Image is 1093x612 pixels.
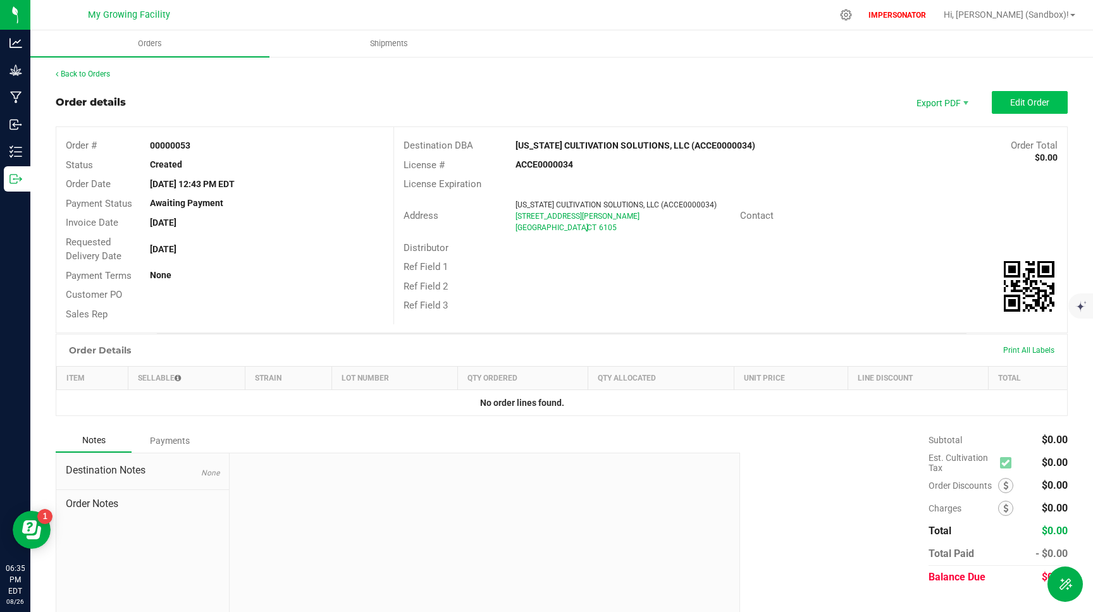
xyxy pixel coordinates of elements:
[150,140,190,150] strong: 00000053
[9,173,22,185] inline-svg: Outbound
[404,159,445,171] span: License #
[37,509,52,524] iframe: Resource center unread badge
[929,525,951,537] span: Total
[1042,571,1068,583] span: $0.00
[1010,97,1049,107] span: Edit Order
[57,367,128,390] th: Item
[353,38,425,49] span: Shipments
[9,118,22,131] inline-svg: Inbound
[516,159,573,169] strong: ACCE0000034
[56,429,132,453] div: Notes
[588,367,734,390] th: Qty Allocated
[740,210,774,221] span: Contact
[929,435,962,445] span: Subtotal
[245,367,332,390] th: Strain
[1042,525,1068,537] span: $0.00
[150,179,235,189] strong: [DATE] 12:43 PM EDT
[9,91,22,104] inline-svg: Manufacturing
[1035,152,1058,162] strong: $0.00
[66,289,122,300] span: Customer PO
[480,398,564,408] strong: No order lines found.
[150,244,176,254] strong: [DATE]
[150,159,182,169] strong: Created
[201,468,219,477] span: None
[66,159,93,171] span: Status
[929,503,998,513] span: Charges
[269,30,509,57] a: Shipments
[929,571,985,583] span: Balance Due
[587,223,596,232] span: CT
[9,64,22,76] inline-svg: Grow
[1004,261,1054,312] img: Scan me!
[56,70,110,78] a: Back to Orders
[586,223,587,232] span: ,
[9,37,22,49] inline-svg: Analytics
[929,480,998,491] span: Order Discounts
[88,9,170,20] span: My Growing Facility
[929,453,995,473] span: Est. Cultivation Tax
[404,140,473,151] span: Destination DBA
[66,140,97,151] span: Order #
[1042,434,1068,446] span: $0.00
[516,212,639,221] span: [STREET_ADDRESS][PERSON_NAME]
[1011,140,1058,151] span: Order Total
[66,217,118,228] span: Invoice Date
[9,145,22,158] inline-svg: Inventory
[66,236,121,262] span: Requested Delivery Date
[944,9,1069,20] span: Hi, [PERSON_NAME] (Sandbox)!
[1042,456,1068,468] span: $0.00
[863,9,931,21] p: IMPERSONATOR
[66,178,111,190] span: Order Date
[599,223,617,232] span: 6105
[1042,502,1068,514] span: $0.00
[66,198,132,209] span: Payment Status
[404,300,448,311] span: Ref Field 3
[516,200,717,209] span: [US_STATE] CULTIVATION SOLUTIONS, LLC (ACCE0000034)
[848,367,988,390] th: Line Discount
[332,367,458,390] th: Lot Number
[150,270,171,280] strong: None
[132,429,207,452] div: Payments
[66,463,219,478] span: Destination Notes
[30,30,269,57] a: Orders
[404,210,438,221] span: Address
[988,367,1067,390] th: Total
[929,548,974,560] span: Total Paid
[1047,566,1083,602] button: Toggle Menu
[66,496,219,511] span: Order Notes
[734,367,848,390] th: Unit Price
[458,367,588,390] th: Qty Ordered
[404,178,481,190] span: License Expiration
[404,261,448,272] span: Ref Field 1
[404,281,448,292] span: Ref Field 2
[69,345,131,355] h1: Order Details
[13,511,51,549] iframe: Resource center
[150,198,223,208] strong: Awaiting Payment
[66,309,108,320] span: Sales Rep
[1003,346,1054,355] span: Print All Labels
[1004,261,1054,312] qrcode: 00000053
[1000,455,1017,472] span: Calculate cultivation tax
[1035,548,1068,560] span: - $0.00
[903,91,979,114] li: Export PDF
[150,217,176,228] strong: [DATE]
[6,563,25,597] p: 06:35 PM EDT
[404,242,448,254] span: Distributor
[516,223,588,232] span: [GEOGRAPHIC_DATA]
[66,270,132,281] span: Payment Terms
[992,91,1068,114] button: Edit Order
[838,9,854,21] div: Manage settings
[516,140,755,150] strong: [US_STATE] CULTIVATION SOLUTIONS, LLC (ACCE0000034)
[6,597,25,606] p: 08/26
[121,38,179,49] span: Orders
[128,367,245,390] th: Sellable
[1042,479,1068,491] span: $0.00
[56,95,126,110] div: Order details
